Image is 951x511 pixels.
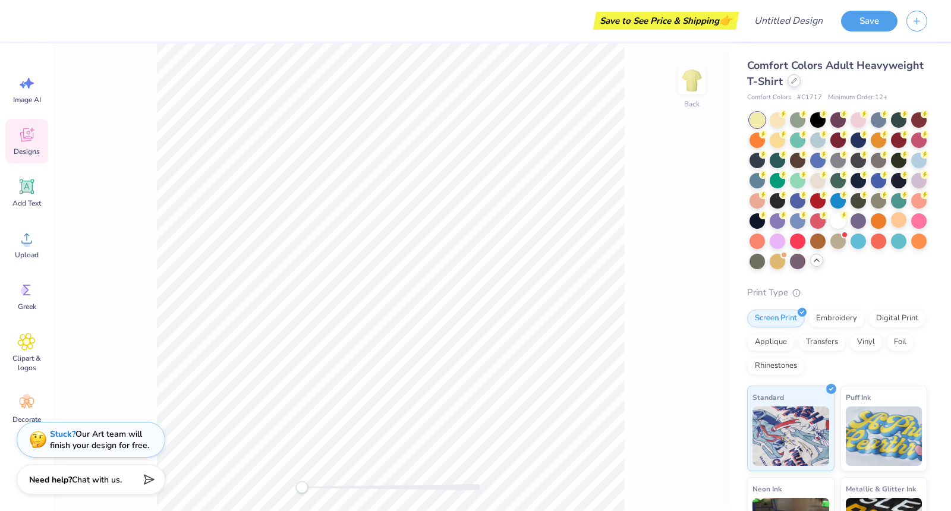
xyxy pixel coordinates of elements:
div: Back [684,99,700,109]
div: Screen Print [747,310,805,327]
span: 👉 [719,13,732,27]
span: Puff Ink [846,391,871,403]
span: Add Text [12,198,41,208]
strong: Need help? [29,474,72,485]
span: Designs [14,147,40,156]
img: Standard [752,406,829,466]
span: Chat with us. [72,474,122,485]
div: Accessibility label [296,481,308,493]
span: Comfort Colors [747,93,791,103]
div: Print Type [747,286,927,299]
div: Vinyl [849,333,883,351]
span: Upload [15,250,39,260]
div: Applique [747,333,795,351]
img: Back [680,69,704,93]
div: Rhinestones [747,357,805,375]
div: Embroidery [808,310,865,327]
span: Decorate [12,415,41,424]
span: Neon Ink [752,482,782,495]
span: # C1717 [797,93,822,103]
span: Standard [752,391,784,403]
strong: Stuck? [50,428,75,440]
button: Save [841,11,898,31]
div: Foil [886,333,914,351]
span: Image AI [13,95,41,105]
span: Comfort Colors Adult Heavyweight T-Shirt [747,58,924,89]
div: Our Art team will finish your design for free. [50,428,149,451]
span: Greek [18,302,36,311]
span: Metallic & Glitter Ink [846,482,916,495]
div: Digital Print [868,310,926,327]
span: Minimum Order: 12 + [828,93,887,103]
img: Puff Ink [846,406,922,466]
input: Untitled Design [745,9,832,33]
div: Save to See Price & Shipping [596,12,736,30]
span: Clipart & logos [7,354,46,373]
div: Transfers [798,333,846,351]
